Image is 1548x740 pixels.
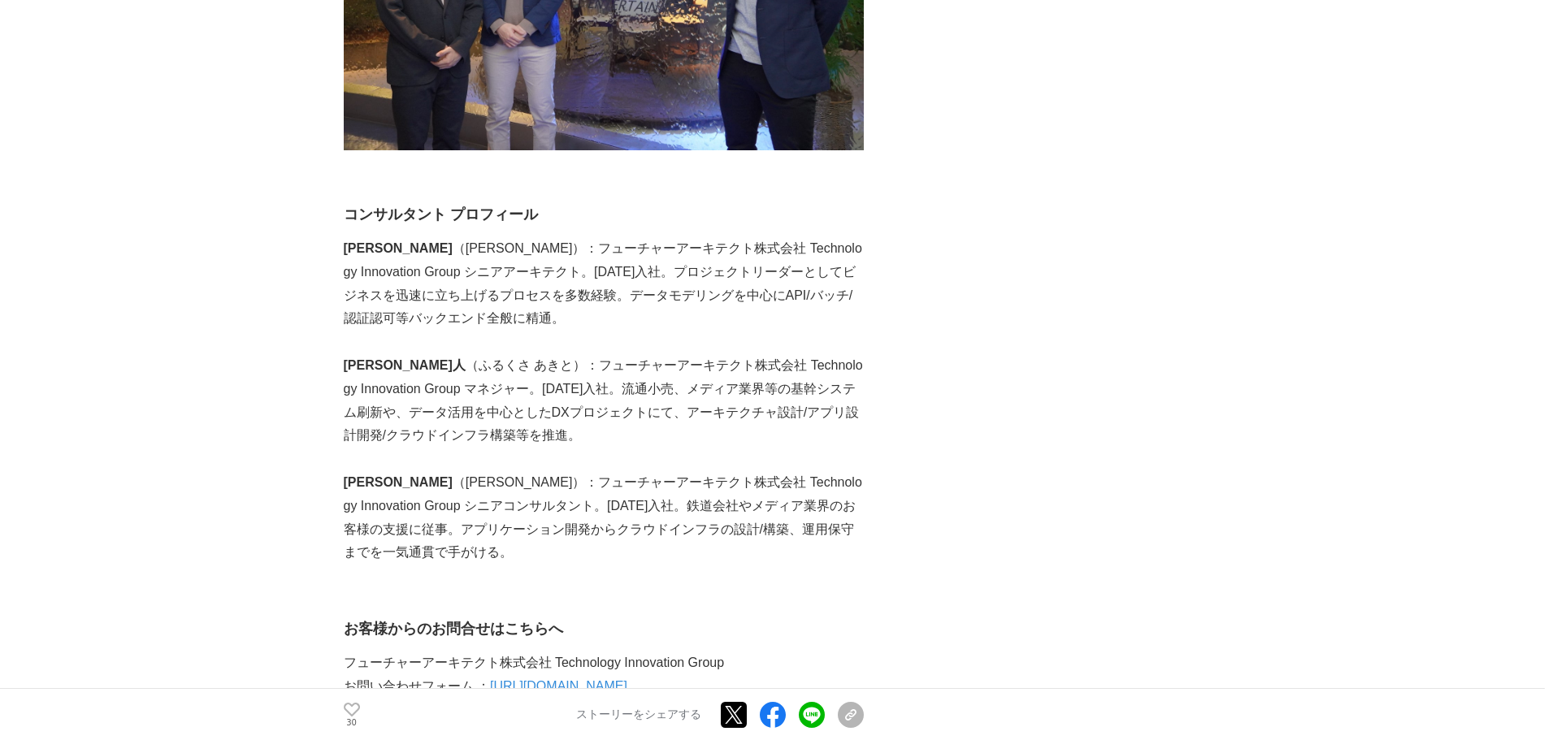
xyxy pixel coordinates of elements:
strong: [PERSON_NAME] [344,241,453,255]
p: お問い合わせフォーム ： [344,675,864,699]
p: 30 [344,718,360,726]
p: （[PERSON_NAME]）：フューチャーアーキテクト株式会社 Technology Innovation Group シニアアーキテクト。[DATE]入社。プロジェクトリーダーとしてビジネス... [344,237,864,331]
p: （ふるくさ あきと）：フューチャーアーキテクト株式会社 Technology Innovation Group マネジャー。[DATE]入社。流通小売、メディア業界等の基幹システム刷新や、データ... [344,354,864,448]
p: ストーリーをシェアする [576,708,701,722]
strong: [PERSON_NAME] [344,475,453,489]
h3: コンサルタント プロフィール [344,203,864,227]
h3: お客様からのお問合せはこちらへ [344,617,864,641]
p: （[PERSON_NAME]）：フューチャーアーキテクト株式会社 Technology Innovation Group シニアコンサルタント。[DATE]入社。鉄道会社やメディア業界のお客様の... [344,471,864,565]
a: [URL][DOMAIN_NAME] [490,679,627,693]
strong: [PERSON_NAME]人 [344,358,466,372]
p: フューチャーアーキテクト株式会社 Technology Innovation Group [344,651,864,675]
